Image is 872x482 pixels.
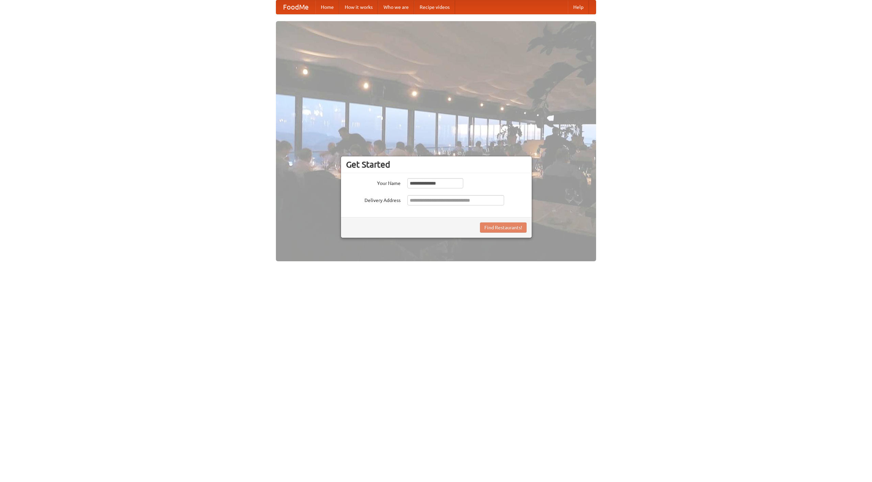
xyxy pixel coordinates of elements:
a: How it works [339,0,378,14]
label: Delivery Address [346,195,401,204]
a: Help [568,0,589,14]
a: FoodMe [276,0,315,14]
h3: Get Started [346,159,527,170]
button: Find Restaurants! [480,222,527,233]
a: Recipe videos [414,0,455,14]
a: Home [315,0,339,14]
a: Who we are [378,0,414,14]
label: Your Name [346,178,401,187]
